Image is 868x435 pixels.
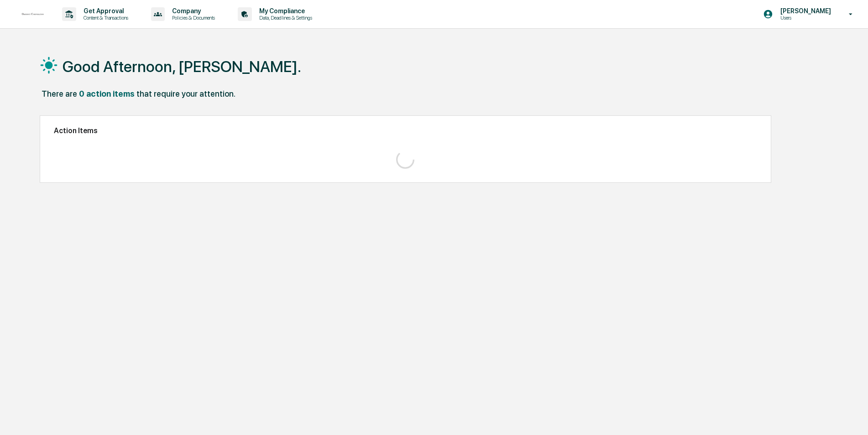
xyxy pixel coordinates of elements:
[76,7,133,15] p: Get Approval
[63,57,301,76] h1: Good Afternoon, [PERSON_NAME].
[252,7,317,15] p: My Compliance
[252,15,317,21] p: Data, Deadlines & Settings
[136,89,235,98] div: that require your attention.
[165,7,220,15] p: Company
[42,89,77,98] div: There are
[773,7,836,15] p: [PERSON_NAME]
[76,15,133,21] p: Content & Transactions
[79,89,135,98] div: 0 action items
[773,15,836,21] p: Users
[22,12,44,16] img: logo
[165,15,220,21] p: Policies & Documents
[54,126,757,135] h2: Action Items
